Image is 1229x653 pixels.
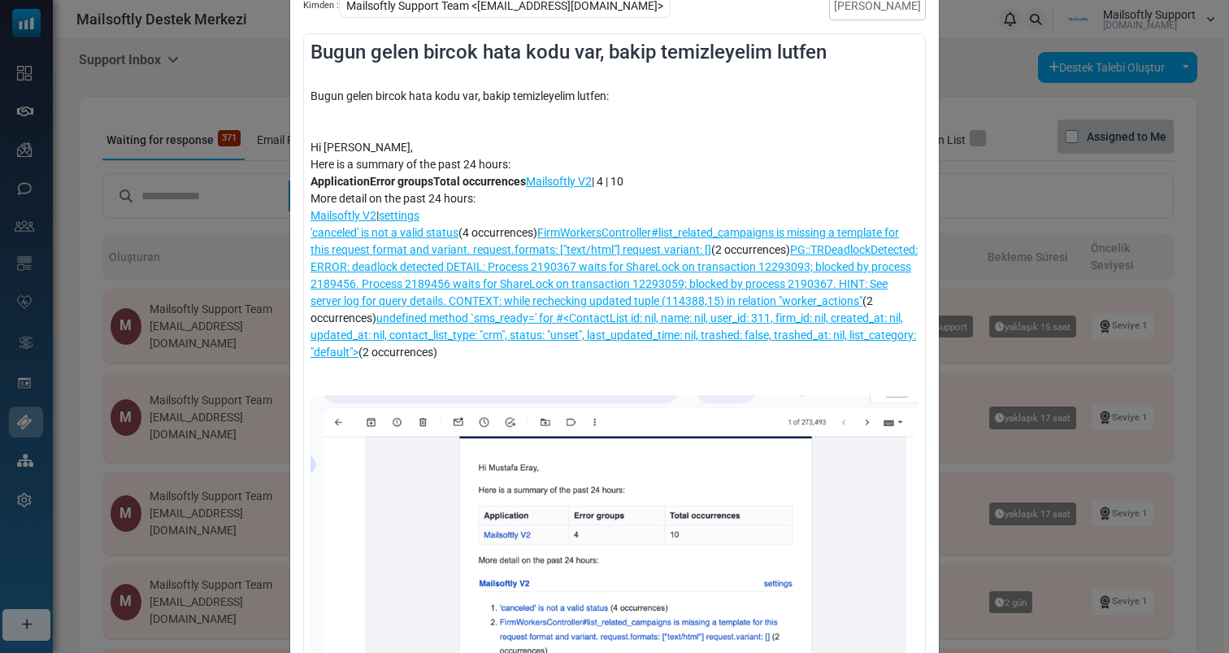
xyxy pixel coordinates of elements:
[311,207,918,361] div: | (4 occurrences) (2 occurrences) (2 occurrences) (2 occurrences)
[311,139,918,156] div: Hi [PERSON_NAME],
[379,209,419,222] a: settings
[311,243,918,307] a: PG::TRDeadlockDetected: ERROR: deadlock detected DETAIL: Process 2190367 waits for ShareLock on t...
[526,175,592,188] a: Mailsoftly V2
[311,311,916,359] a: undefined method `sms_ready=' for #<ContactList id: nil, name: nil, user_id: 311, firm_id: nil, c...
[311,175,526,188] strong: ApplicationError groupsTotal occurrences
[311,71,918,122] div: Bugun gelen bircok hata kodu var, bakip temizleyelim lutfen:
[311,156,918,173] div: Here is a summary of the past 24 hours:
[311,190,918,207] div: More detail on the past 24 hours:
[311,209,376,222] a: Mailsoftly V2
[311,41,918,64] h4: Bugun gelen bircok hata kodu var, bakip temizleyelim lutfen
[311,226,899,256] a: FirmWorkersController#list_related_campaigns is missing a template for this request format and va...
[311,226,458,239] a: 'canceled' is not a valid status
[311,173,918,190] div: | 4 | 10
